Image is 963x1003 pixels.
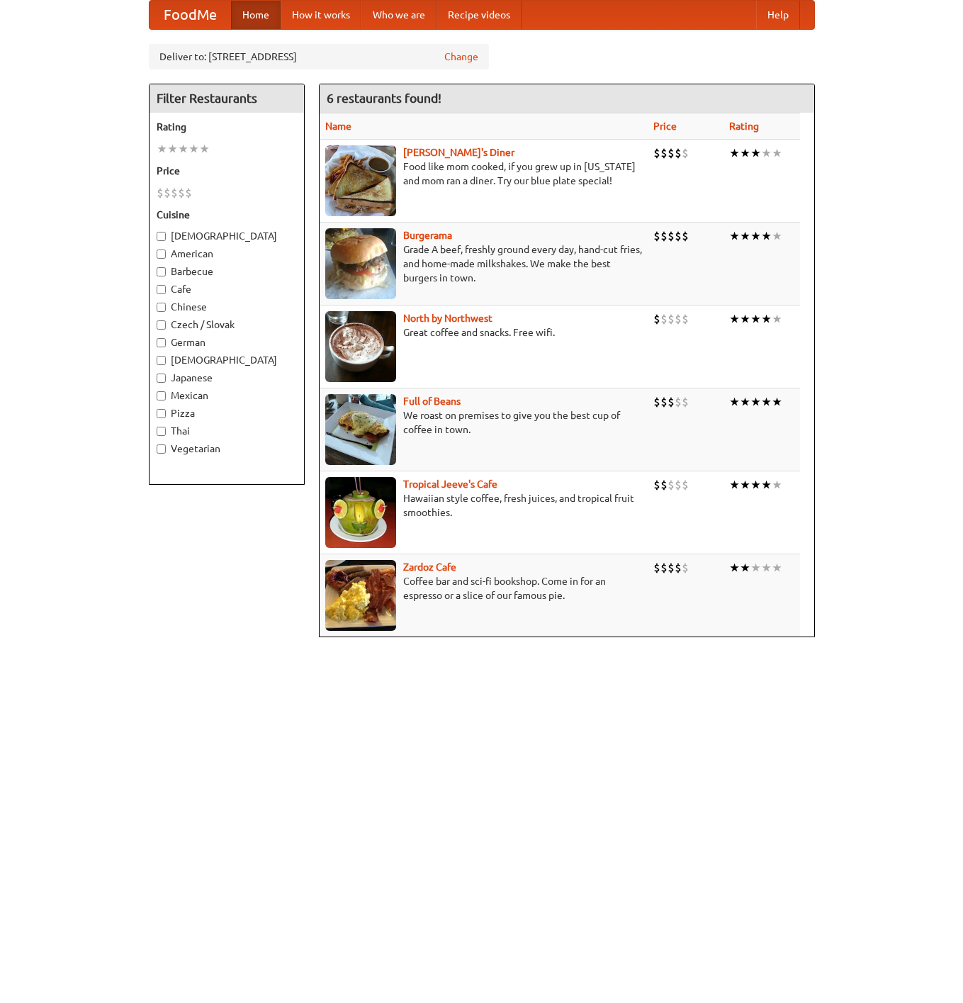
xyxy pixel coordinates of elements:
[653,228,660,244] li: $
[682,311,689,327] li: $
[361,1,437,29] a: Who we are
[403,147,514,158] b: [PERSON_NAME]'s Diner
[157,141,167,157] li: ★
[157,388,297,403] label: Mexican
[157,442,297,456] label: Vegetarian
[325,121,351,132] a: Name
[653,311,660,327] li: $
[756,1,800,29] a: Help
[157,282,297,296] label: Cafe
[729,477,740,493] li: ★
[150,1,231,29] a: FoodMe
[403,396,461,407] a: Full of Beans
[157,264,297,279] label: Barbecue
[444,50,478,64] a: Change
[231,1,281,29] a: Home
[403,478,497,490] a: Tropical Jeeve's Cafe
[325,228,396,299] img: burgerama.jpg
[157,303,166,312] input: Chinese
[157,374,166,383] input: Japanese
[157,335,297,349] label: German
[682,145,689,161] li: $
[761,394,772,410] li: ★
[149,44,489,69] div: Deliver to: [STREET_ADDRESS]
[157,300,297,314] label: Chinese
[660,477,668,493] li: $
[729,121,759,132] a: Rating
[157,318,297,332] label: Czech / Slovak
[325,491,642,520] p: Hawaiian style coffee, fresh juices, and tropical fruit smoothies.
[668,560,675,576] li: $
[157,427,166,436] input: Thai
[729,311,740,327] li: ★
[675,228,682,244] li: $
[682,477,689,493] li: $
[761,477,772,493] li: ★
[772,394,782,410] li: ★
[682,228,689,244] li: $
[668,394,675,410] li: $
[761,560,772,576] li: ★
[167,141,178,157] li: ★
[682,394,689,410] li: $
[327,91,441,105] ng-pluralize: 6 restaurants found!
[761,145,772,161] li: ★
[157,444,166,454] input: Vegetarian
[171,185,178,201] li: $
[157,120,297,134] h5: Rating
[157,391,166,400] input: Mexican
[653,560,660,576] li: $
[653,477,660,493] li: $
[740,228,750,244] li: ★
[157,250,166,259] input: American
[403,230,452,241] b: Burgerama
[772,477,782,493] li: ★
[157,247,297,261] label: American
[772,145,782,161] li: ★
[740,145,750,161] li: ★
[150,84,304,113] h4: Filter Restaurants
[157,164,297,178] h5: Price
[157,371,297,385] label: Japanese
[403,561,456,573] a: Zardoz Cafe
[729,145,740,161] li: ★
[325,311,396,382] img: north.jpg
[772,228,782,244] li: ★
[750,477,761,493] li: ★
[675,394,682,410] li: $
[750,228,761,244] li: ★
[729,394,740,410] li: ★
[668,228,675,244] li: $
[660,311,668,327] li: $
[653,145,660,161] li: $
[729,560,740,576] li: ★
[740,394,750,410] li: ★
[740,311,750,327] li: ★
[761,228,772,244] li: ★
[772,560,782,576] li: ★
[157,353,297,367] label: [DEMOGRAPHIC_DATA]
[675,311,682,327] li: $
[325,394,396,465] img: beans.jpg
[403,313,492,324] a: North by Northwest
[750,394,761,410] li: ★
[157,409,166,418] input: Pizza
[772,311,782,327] li: ★
[660,394,668,410] li: $
[178,185,185,201] li: $
[188,141,199,157] li: ★
[157,232,166,241] input: [DEMOGRAPHIC_DATA]
[157,406,297,420] label: Pizza
[157,208,297,222] h5: Cuisine
[325,159,642,188] p: Food like mom cooked, if you grew up in [US_STATE] and mom ran a diner. Try our blue plate special!
[157,424,297,438] label: Thai
[660,560,668,576] li: $
[437,1,522,29] a: Recipe videos
[185,185,192,201] li: $
[199,141,210,157] li: ★
[164,185,171,201] li: $
[281,1,361,29] a: How it works
[729,228,740,244] li: ★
